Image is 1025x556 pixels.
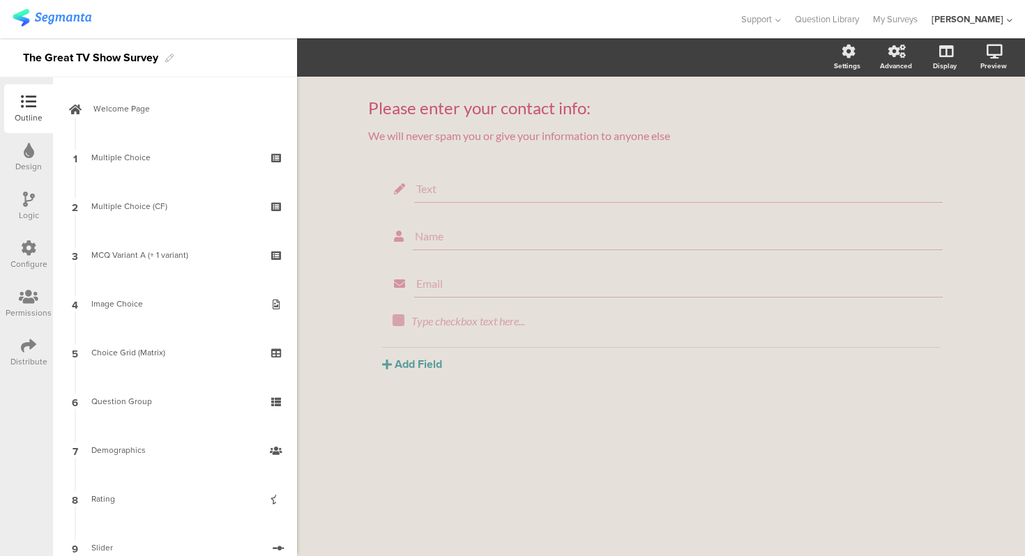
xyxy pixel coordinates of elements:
div: Design [15,160,42,173]
a: 2 Multiple Choice (CF) [56,182,294,231]
a: 1 Multiple Choice [56,133,294,182]
span: 1 [73,150,77,165]
div: Preview [980,61,1007,71]
a: 6 Question Group [56,377,294,426]
div: Choice Grid (Matrix) [91,346,258,360]
div: Slider [91,541,262,555]
div: Permissions [6,307,52,319]
span: 6 [72,394,78,409]
a: 5 Choice Grid (Matrix) [56,328,294,377]
a: 8 Rating [56,474,294,523]
div: Configure [10,258,47,270]
div: Demographics [91,443,258,457]
div: Settings [834,61,860,71]
div: Outline [15,111,43,124]
div: Advanced [880,61,912,71]
div: Image Choice [91,297,258,311]
div: The Great TV Show Survey [23,47,158,69]
a: 7 Demographics [56,426,294,474]
div: Multiple Choice (CF) [91,199,258,213]
div: Multiple Choice [91,150,258,164]
input: Type field title... [415,229,941,242]
span: 8 [72,491,78,507]
span: Support [741,13,772,26]
div: MCQ Variant A (+ 1 variant) [91,248,258,262]
img: segmanta logo [13,9,91,26]
span: 4 [72,296,78,311]
span: 2 [72,199,78,214]
div: We will never spam you or give your information to anyone else [368,129,954,142]
span: Welcome Page [93,102,272,116]
div: Type checkbox text here... [411,314,933,327]
div: Rating [91,492,258,506]
div: Display [933,61,957,71]
span: 3 [72,247,78,263]
button: Add Field [382,356,442,372]
input: Type field title... [416,277,941,290]
span: 7 [73,442,78,458]
div: Logic [19,209,39,222]
div: Please enter your contact info: [368,98,954,118]
a: 4 Image Choice [56,279,294,328]
div: [PERSON_NAME] [932,13,1003,26]
div: Question Group [91,394,258,408]
span: 5 [72,345,78,360]
a: Welcome Page [56,84,294,133]
div: Distribute [10,355,47,368]
a: 3 MCQ Variant A (+ 1 variant) [56,231,294,279]
span: 9 [72,540,78,555]
input: Type field title... [416,182,941,195]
